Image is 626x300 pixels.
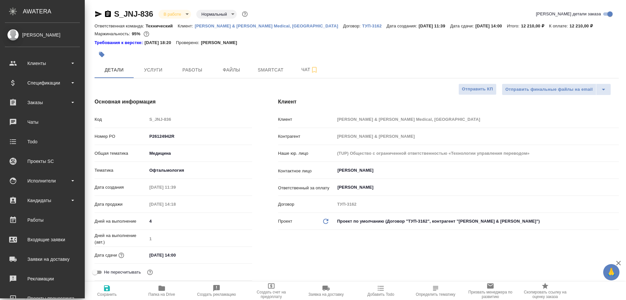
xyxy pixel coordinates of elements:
[5,235,80,245] div: Входящие заявки
[362,23,387,28] a: ТУП-3162
[95,47,109,62] button: Добавить тэг
[278,218,292,225] p: Проект
[335,115,619,124] input: Пустое поле
[335,149,619,158] input: Пустое поле
[95,252,117,259] p: Дата сдачи
[521,24,549,28] p: 12 210,00 ₽
[5,176,80,186] div: Исполнители
[278,98,619,106] h4: Клиент
[458,84,497,95] button: Отправить КП
[177,66,208,74] span: Работы
[475,24,507,28] p: [DATE] 14:00
[255,66,286,74] span: Smartcat
[367,292,394,297] span: Добавить Todo
[95,167,147,174] p: Тематика
[502,84,596,95] button: Отправить финальные файлы на email
[5,98,80,107] div: Заказы
[5,31,80,39] div: [PERSON_NAME]
[278,133,335,140] p: Контрагент
[416,292,455,297] span: Определить тематику
[615,187,617,188] button: Open
[98,66,130,74] span: Детали
[2,251,83,267] a: Заявки на доставку
[146,24,178,28] p: Технический
[419,24,450,28] p: [DATE] 11:39
[5,137,80,147] div: Todo
[147,115,252,124] input: Пустое поле
[138,66,169,74] span: Услуги
[95,116,147,123] p: Код
[176,39,201,46] p: Проверено:
[603,264,619,280] button: 🙏
[505,86,593,93] span: Отправить финальные файлы на email
[95,184,147,191] p: Дата создания
[462,86,493,93] span: Отправить КП
[200,11,229,17] button: Нормальный
[147,148,252,159] div: Медицина
[308,292,344,297] span: Заявка на доставку
[241,10,249,18] button: Доп статусы указывают на важность/срочность заказа
[147,132,252,141] input: ✎ Введи что-нибудь
[148,292,175,297] span: Папка на Drive
[2,134,83,150] a: Todo
[278,201,335,208] p: Договор
[2,212,83,228] a: Работы
[132,31,142,36] p: 95%
[522,290,569,299] span: Скопировать ссылку на оценку заказа
[5,215,80,225] div: Работы
[95,31,132,36] p: Маржинальность:
[294,66,325,74] span: Чат
[147,216,252,226] input: ✎ Введи что-нибудь
[463,282,518,300] button: Призвать менеджера по развитию
[2,114,83,130] a: Чаты
[195,23,343,28] a: [PERSON_NAME] & [PERSON_NAME] Medical, [GEOGRAPHIC_DATA]
[95,133,147,140] p: Номер PO
[197,292,236,297] span: Создать рекламацию
[335,216,619,227] div: Проект по умолчанию (Договор "ТУП-3162", контрагент "[PERSON_NAME] & [PERSON_NAME]")
[310,66,318,74] svg: Подписаться
[201,39,242,46] p: [PERSON_NAME]
[147,165,252,176] div: Офтальмология
[615,170,617,171] button: Open
[95,218,147,225] p: Дней на выполнение
[536,11,601,17] span: [PERSON_NAME] детали заказа
[278,116,335,123] p: Клиент
[343,24,362,28] p: Договор:
[178,24,195,28] p: Клиент:
[95,39,144,46] a: Требования к верстке:
[114,9,153,18] a: S_JNJ-836
[2,153,83,169] a: Проекты SC
[147,250,204,260] input: ✎ Введи что-нибудь
[147,199,204,209] input: Пустое поле
[549,24,570,28] p: К оплате:
[278,168,335,174] p: Контактное лицо
[299,282,353,300] button: Заявка на доставку
[5,274,80,284] div: Рекламации
[335,132,619,141] input: Пустое поле
[104,269,141,276] span: Не пересчитывать
[2,231,83,248] a: Входящие заявки
[95,150,147,157] p: Общая тематика
[5,78,80,88] div: Спецификации
[507,24,521,28] p: Итого:
[467,290,514,299] span: Призвать менеджера по развитию
[95,24,146,28] p: Ответственная команда:
[142,30,151,38] button: 557.52 RUB;
[158,10,191,19] div: В работе
[196,10,237,19] div: В работе
[244,282,299,300] button: Создать счет на предоплату
[162,11,183,17] button: В работе
[248,290,295,299] span: Создать счет на предоплату
[95,39,144,46] div: Нажми, чтобы открыть папку с инструкцией
[5,254,80,264] div: Заявки на доставку
[502,84,611,95] div: split button
[95,98,252,106] h4: Основная информация
[353,282,408,300] button: Добавить Todo
[147,234,252,244] input: Пустое поле
[117,251,126,260] button: Если добавить услуги и заполнить их объемом, то дата рассчитается автоматически
[387,24,419,28] p: Дата создания:
[278,150,335,157] p: Наше юр. лицо
[570,24,598,28] p: 12 210,00 ₽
